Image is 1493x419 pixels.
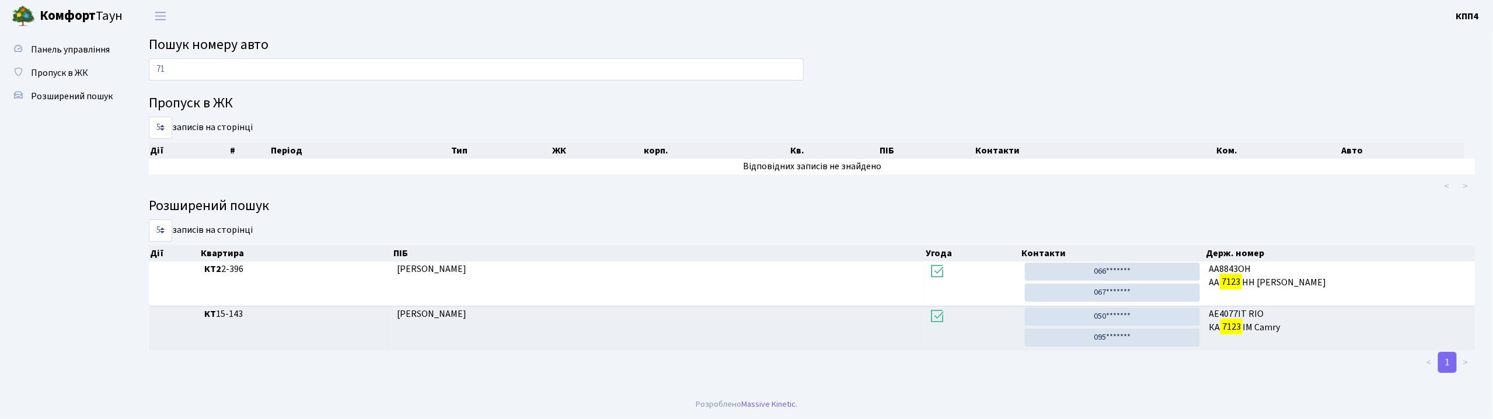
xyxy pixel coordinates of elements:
[204,308,388,321] span: 15-143
[149,219,172,242] select: записів на сторінці
[12,5,35,28] img: logo.png
[397,263,466,275] span: [PERSON_NAME]
[392,245,925,261] th: ПІБ
[397,308,466,320] span: [PERSON_NAME]
[40,6,123,26] span: Таун
[149,159,1475,174] td: Відповідних записів не знайдено
[270,142,450,159] th: Період
[1220,274,1242,290] mark: 7123
[696,398,797,411] div: Розроблено .
[149,142,229,159] th: Дії
[450,142,551,159] th: Тип
[6,61,123,85] a: Пропуск в ЖК
[1438,352,1457,373] a: 1
[146,6,175,26] button: Переключити навігацію
[1216,142,1341,159] th: Ком.
[204,308,216,320] b: КТ
[149,117,253,139] label: записів на сторінці
[1020,245,1205,261] th: Контакти
[6,38,123,61] a: Панель управління
[878,142,974,159] th: ПІБ
[925,245,1021,261] th: Угода
[974,142,1216,159] th: Контакти
[149,58,804,81] input: Пошук
[789,142,878,159] th: Кв.
[149,34,268,55] span: Пошук номеру авто
[31,90,113,103] span: Розширений пошук
[204,263,388,276] span: 2-396
[149,245,200,261] th: Дії
[149,219,253,242] label: записів на сторінці
[40,6,96,25] b: Комфорт
[200,245,392,261] th: Квартира
[1340,142,1464,159] th: Авто
[1220,319,1243,335] mark: 7123
[643,142,789,159] th: корп.
[149,117,172,139] select: записів на сторінці
[204,263,221,275] b: КТ2
[1456,9,1479,23] a: КПП4
[149,95,1475,112] h4: Пропуск в ЖК
[149,198,1475,215] h4: Розширений пошук
[551,142,643,159] th: ЖК
[1456,10,1479,23] b: КПП4
[6,85,123,108] a: Розширений пошук
[31,43,110,56] span: Панель управління
[31,67,88,79] span: Пропуск в ЖК
[741,398,796,410] a: Massive Kinetic
[1205,245,1475,261] th: Держ. номер
[1209,308,1471,334] span: АЕ4077ІТ RIO КА ІМ Camry
[1209,263,1471,289] span: АА8843ОН АА НН [PERSON_NAME]
[229,142,270,159] th: #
